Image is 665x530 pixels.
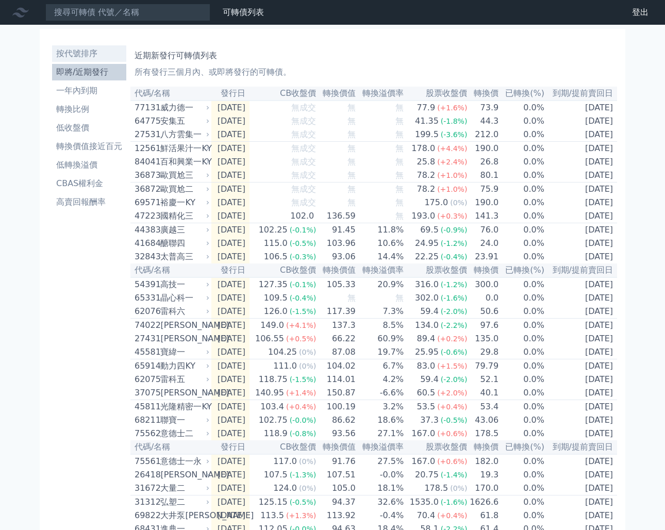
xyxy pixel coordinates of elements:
td: 141.3 [468,209,499,223]
span: 無 [395,143,404,153]
td: 7.3% [356,305,404,319]
td: 190.0 [468,196,499,209]
td: [DATE] [211,413,250,427]
td: 0.0% [499,114,545,128]
div: 106.5 [262,251,290,263]
li: CBAS權利金 [52,177,126,190]
td: 0.0% [499,155,545,169]
span: (+1.5%) [437,362,467,370]
span: (-1.8%) [441,117,468,125]
span: 無 [395,129,404,139]
div: 41.35 [413,115,441,127]
div: 八方雲集一 [160,128,207,141]
td: [DATE] [545,223,617,237]
td: 0.0% [499,373,545,386]
span: (+0.5%) [286,335,316,343]
td: [DATE] [211,155,250,169]
div: 27431 [135,333,158,345]
td: 103.96 [317,237,356,250]
span: (+4.4%) [437,144,467,153]
td: 0.0% [499,359,545,373]
td: [DATE] [211,250,250,263]
td: [DATE] [211,319,250,333]
span: 無 [395,103,404,112]
td: 0.0% [499,128,545,142]
div: 115.0 [262,237,290,250]
td: 80.1 [468,169,499,183]
div: 寶緯一 [160,346,207,358]
td: 0.0% [499,169,545,183]
th: 轉換價值 [317,87,356,101]
div: 118.75 [257,373,290,386]
div: 36873 [135,169,158,181]
td: 114.01 [317,373,356,386]
td: 18.6% [356,413,404,427]
td: [DATE] [211,359,250,373]
td: [DATE] [545,101,617,114]
span: (-1.5%) [290,375,317,384]
td: 91.45 [317,223,356,237]
div: 127.35 [257,278,290,291]
div: 24.95 [413,237,441,250]
div: 65331 [135,292,158,304]
td: 0.0% [499,277,545,291]
td: [DATE] [211,237,250,250]
td: 0.0% [499,250,545,263]
span: (+0.2%) [437,335,467,343]
div: 安集五 [160,115,207,127]
span: 無 [347,157,356,167]
span: (+4.1%) [286,321,316,329]
span: (+1.0%) [437,171,467,179]
td: 79.79 [468,359,499,373]
div: 53.5 [415,401,438,413]
td: 212.0 [468,128,499,142]
div: 光隆精密一KY [160,401,207,413]
span: 無成交 [291,103,316,112]
td: [DATE] [211,373,250,386]
span: 無成交 [291,143,316,153]
div: 302.0 [413,292,441,304]
td: [DATE] [211,101,250,114]
span: 無 [395,184,404,194]
td: [DATE] [545,142,617,156]
td: 0.0% [499,319,545,333]
div: 78.2 [415,169,438,181]
p: 所有發行三個月內、或即將發行的可轉債。 [135,66,613,78]
span: 無 [347,143,356,153]
td: 100.19 [317,400,356,414]
a: 一年內到期 [52,82,126,99]
div: 32843 [135,251,158,263]
div: 102.25 [257,224,290,236]
div: 84041 [135,156,158,168]
td: 73.9 [468,101,499,114]
span: (+0.4%) [286,403,316,411]
td: 0.0% [499,101,545,114]
div: 25.95 [413,346,441,358]
span: 無 [347,103,356,112]
span: 無 [395,116,404,126]
span: 無 [347,170,356,180]
span: (-0.1%) [290,280,317,289]
h1: 近期新發行可轉債列表 [135,49,613,62]
td: 10.6% [356,237,404,250]
div: 22.25 [413,251,441,263]
th: 代碼/名稱 [130,87,211,101]
th: 已轉換(%) [499,87,545,101]
div: 83.0 [415,360,438,372]
td: 43.06 [468,413,499,427]
li: 低轉換溢價 [52,159,126,171]
td: [DATE] [211,183,250,196]
div: 雷科六 [160,305,207,318]
span: 無 [395,197,404,207]
div: 12561 [135,142,158,155]
td: [DATE] [545,386,617,400]
td: 0.0% [499,400,545,414]
span: 無 [347,184,356,194]
a: 低收盤價 [52,120,126,136]
span: (-1.6%) [441,294,468,302]
li: 轉換價值接近百元 [52,140,126,153]
span: 無 [347,197,356,207]
div: 140.95 [253,387,286,399]
td: 0.0% [499,196,545,209]
span: 無成交 [291,116,316,126]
